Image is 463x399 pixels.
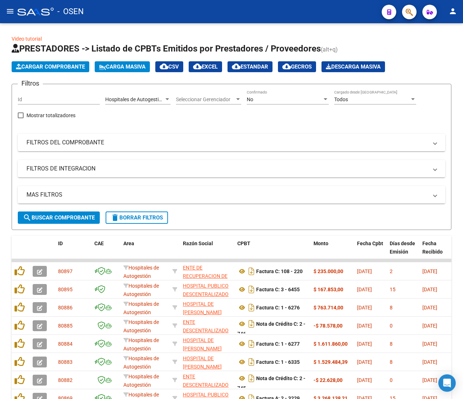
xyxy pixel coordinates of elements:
[183,240,213,246] span: Razón Social
[422,268,437,274] span: [DATE]
[256,359,300,365] strong: Factura C: 1 - 6335
[314,287,343,292] strong: $ 167.853,00
[193,63,218,70] span: EXCEL
[422,359,437,365] span: [DATE]
[18,186,445,203] mat-expansion-panel-header: MAS FILTROS
[422,323,437,329] span: [DATE]
[438,374,456,392] div: Open Intercom Messenger
[189,61,222,72] button: EXCEL
[390,240,415,255] span: Días desde Emisión
[58,268,73,274] span: 80897
[357,268,372,274] span: [DATE]
[18,134,445,151] mat-expansion-panel-header: FILTROS DEL COMPROBANTE
[26,191,428,199] mat-panel-title: MAS FILTROS
[183,264,231,279] div: 30718615700
[326,63,381,70] span: Descarga Masiva
[390,287,396,292] span: 15
[123,265,159,279] span: Hospitales de Autogestión
[354,236,387,268] datatable-header-cell: Fecha Cpbt
[57,4,84,20] span: - OSEN
[123,301,159,315] span: Hospitales de Autogestión
[18,160,445,177] mat-expansion-panel-header: FILTROS DE INTEGRACION
[12,36,42,42] a: Video tutorial
[357,377,372,383] span: [DATE]
[160,63,179,70] span: CSV
[123,319,159,333] span: Hospitales de Autogestión
[390,377,393,383] span: 0
[58,377,73,383] span: 80882
[390,359,393,365] span: 8
[155,61,183,72] button: CSV
[95,61,150,72] button: Carga Masiva
[256,287,300,292] strong: Factura C: 3 - 6455
[422,305,437,310] span: [DATE]
[256,305,300,310] strong: Factura C: 1 - 6276
[183,337,228,393] span: HOSPITAL DE [PERSON_NAME] [PERSON_NAME] SERVICIO DE ATENCION MEDICA INTEGRAL PARA LA COMUNIDAD
[256,268,303,274] strong: Factura C: 108 - 220
[247,318,256,330] i: Descargar documento
[237,321,306,337] strong: Nota de Crédito C: 2 - 746
[314,268,343,274] strong: $ 235.000,00
[390,341,393,347] span: 8
[334,96,348,102] span: Todos
[422,377,437,383] span: [DATE]
[237,375,306,391] strong: Nota de Crédito C: 2 - 745
[321,46,338,53] span: (alt+q)
[58,341,73,347] span: 80884
[357,323,372,329] span: [DATE]
[183,282,231,297] div: 30709490571
[422,341,437,347] span: [DATE]
[448,7,457,16] mat-icon: person
[106,211,168,224] button: Borrar Filtros
[123,240,134,246] span: Area
[58,287,73,292] span: 80895
[176,96,235,103] span: Seleccionar Gerenciador
[183,318,231,333] div: 30664615424
[256,341,300,347] strong: Factura C: 1 - 6277
[123,283,159,297] span: Hospitales de Autogestión
[183,283,229,305] span: HOSPITAL PUBLICO DESCENTRALIZADO [PERSON_NAME]
[314,305,343,310] strong: $ 763.714,00
[314,323,343,329] strong: -$ 78.578,00
[247,284,256,295] i: Descargar documento
[419,236,452,268] datatable-header-cell: Fecha Recibido
[120,236,169,268] datatable-header-cell: Area
[387,236,419,268] datatable-header-cell: Días desde Emisión
[183,319,229,350] span: ENTE DESCENTRALIZADO HOSPITAL "[PERSON_NAME]"
[160,62,168,71] mat-icon: cloud_download
[314,377,343,383] strong: -$ 22.628,00
[105,96,164,102] span: Hospitales de Autogestión
[26,111,75,120] span: Mostrar totalizadores
[321,61,385,72] app-download-masive: Descarga masiva de comprobantes (adjuntos)
[18,78,43,89] h3: Filtros
[26,139,428,147] mat-panel-title: FILTROS DEL COMPROBANTE
[357,240,383,246] span: Fecha Cpbt
[94,240,104,246] span: CAE
[232,63,268,70] span: Estandar
[123,337,159,351] span: Hospitales de Autogestión
[6,7,15,16] mat-icon: menu
[247,302,256,313] i: Descargar documento
[183,354,231,370] div: 30715080156
[91,236,120,268] datatable-header-cell: CAE
[311,236,354,268] datatable-header-cell: Monto
[357,359,372,365] span: [DATE]
[282,62,291,71] mat-icon: cloud_download
[26,165,428,173] mat-panel-title: FILTROS DE INTEGRACION
[58,305,73,310] span: 80886
[23,214,95,221] span: Buscar Comprobante
[12,44,321,54] span: PRESTADORES -> Listado de CPBTs Emitidos por Prestadores / Proveedores
[390,268,393,274] span: 2
[247,373,256,384] i: Descargar documento
[23,213,32,222] mat-icon: search
[357,341,372,347] span: [DATE]
[314,240,328,246] span: Monto
[228,61,273,72] button: Estandar
[390,323,393,329] span: 0
[282,63,312,70] span: Gecros
[357,287,372,292] span: [DATE]
[18,211,100,224] button: Buscar Comprobante
[314,341,348,347] strong: $ 1.611.860,00
[58,240,63,246] span: ID
[237,240,250,246] span: CPBT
